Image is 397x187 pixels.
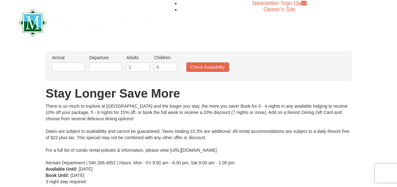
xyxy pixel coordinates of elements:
[46,173,69,178] strong: Book Until:
[154,54,177,61] label: Children
[263,6,295,13] a: Owner's Site
[19,14,163,29] a: Massanutten Resort
[46,87,352,100] h1: Stay Longer Save More
[70,173,84,178] span: [DATE]
[19,9,163,37] img: Massanutten Resort Logo
[46,167,78,172] strong: Available Until:
[52,54,85,61] label: Arrival
[79,167,93,172] span: [DATE]
[126,54,150,61] label: Adults
[46,179,87,184] span: 3 night stay required.
[46,103,352,166] div: There is so much to explore at [GEOGRAPHIC_DATA] and the longer you stay, the more you save! Book...
[89,54,122,61] label: Departure
[186,62,229,72] button: Check Availability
